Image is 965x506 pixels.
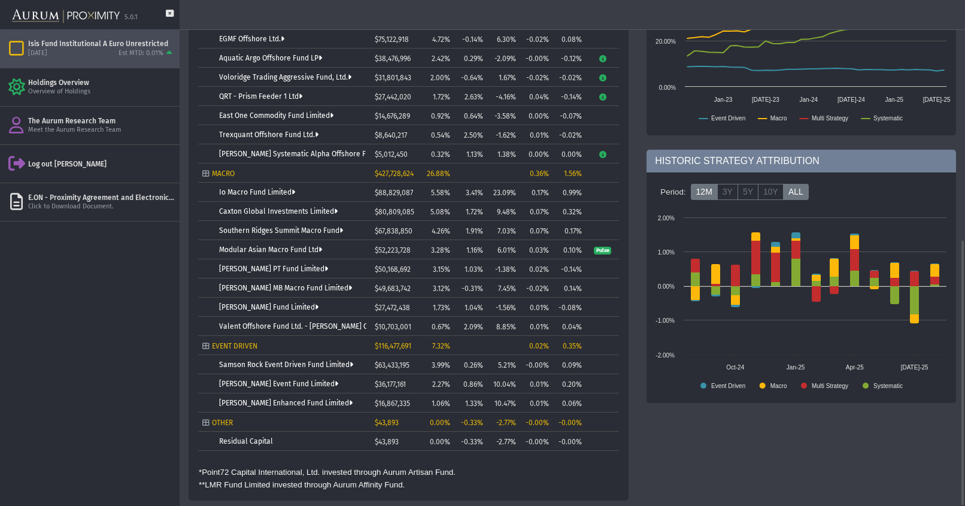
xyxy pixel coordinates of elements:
[520,298,553,317] td: 0.01%
[431,112,450,120] span: 0.92%
[28,49,47,58] div: [DATE]
[454,221,487,240] td: 1.91%
[212,342,257,350] span: EVENT DRIVEN
[491,419,516,427] div: -2.77%
[219,150,396,158] a: [PERSON_NAME] Systematic Alpha Offshore Fund Ltd.
[454,298,487,317] td: 1.04%
[487,374,520,393] td: 10.04%
[12,3,120,29] img: Aurum-Proximity%20white.svg
[553,240,586,259] td: 0.10%
[520,317,553,336] td: 0.01%
[28,78,175,87] div: Holdings Overview
[375,399,410,408] span: $16,867,335
[487,202,520,221] td: 9.48%
[375,208,414,216] span: $80,809,085
[487,29,520,49] td: 6.30%
[219,246,322,254] a: Modular Asian Macro Fund Ltd
[487,298,520,317] td: -1.56%
[28,193,175,202] div: E.ON - Proximity Agreement and Electronic Access Agreement - Signed.pdf
[553,259,586,278] td: -0.14%
[119,49,163,58] div: Est MTD: 0.01%
[432,54,450,63] span: 2.42%
[454,317,487,336] td: 2.09%
[219,399,353,407] a: [PERSON_NAME] Enhanced Fund Limited
[219,92,302,101] a: QRT - Prism Feeder 1 Ltd
[375,35,409,44] span: $75,122,918
[454,278,487,298] td: -0.31%
[454,49,487,68] td: 0.29%
[658,249,675,256] text: 1.00%
[553,106,586,125] td: -0.07%
[28,159,175,169] div: Log out [PERSON_NAME]
[487,183,520,202] td: 23.09%
[454,374,487,393] td: 0.86%
[487,393,520,413] td: 10.47%
[553,125,586,144] td: -0.02%
[375,361,409,369] span: $63,433,195
[520,221,553,240] td: 0.07%
[487,355,520,374] td: 5.21%
[28,126,175,135] div: Meet the Aurum Research Team
[553,68,586,87] td: -0.02%
[432,399,450,408] span: 1.06%
[487,432,520,451] td: -2.77%
[219,360,353,369] a: Samson Rock Event Driven Fund Limited
[553,29,586,49] td: 0.08%
[520,125,553,144] td: 0.01%
[520,183,553,202] td: 0.17%
[219,54,322,62] a: Aquatic Argo Offshore Fund LP
[487,125,520,144] td: -1.62%
[770,383,787,389] text: Macro
[487,259,520,278] td: -1.38%
[454,144,487,163] td: 1.13%
[738,184,758,201] label: 5Y
[433,93,450,101] span: 1.72%
[375,438,399,446] span: $43,893
[454,87,487,106] td: 2.63%
[219,437,273,446] a: Residual Capital
[432,342,450,350] span: 7.32%
[520,87,553,106] td: 0.04%
[432,323,450,331] span: 0.67%
[219,188,295,196] a: Io Macro Fund Limited
[901,364,928,371] text: [DATE]-25
[454,29,487,49] td: -0.14%
[375,227,412,235] span: $67,838,850
[433,265,450,274] span: 3.15%
[656,352,675,359] text: -2.00%
[656,38,676,45] text: 20.00%
[520,355,553,374] td: -0.00%
[212,419,233,427] span: OTHER
[658,215,675,222] text: 2.00%
[125,13,138,22] div: 5.0.1
[520,374,553,393] td: 0.01%
[375,284,411,293] span: $49,683,742
[375,265,411,274] span: $50,168,692
[800,96,818,103] text: Jan-24
[431,150,450,159] span: 0.32%
[198,479,456,491] td: **LMR Fund Limited invested through Aurum Affinity Fund.
[430,74,450,82] span: 2.00%
[647,150,956,172] div: HISTORIC STRATEGY ATTRIBUTION
[28,116,175,126] div: The Aurum Research Team
[752,96,779,103] text: [DATE]-23
[758,184,784,201] label: 10Y
[520,106,553,125] td: 0.00%
[487,240,520,259] td: 6.01%
[553,49,586,68] td: -0.12%
[219,131,318,139] a: Trexquant Offshore Fund Ltd.
[487,317,520,336] td: 8.85%
[219,265,328,273] a: [PERSON_NAME] PT Fund Limited
[375,380,406,389] span: $36,177,161
[219,207,338,216] a: Caxton Global Investments Limited
[711,383,745,389] text: Event Driven
[553,298,586,317] td: -0.08%
[711,115,745,122] text: Event Driven
[219,111,333,120] a: East One Commodity Fund Limited
[375,323,411,331] span: $10,703,001
[553,144,586,163] td: 0.00%
[454,393,487,413] td: 1.33%
[375,169,414,178] span: $427,728,624
[219,303,318,311] a: [PERSON_NAME] Fund Limited
[219,322,419,331] a: Valent Offshore Fund Ltd. - [PERSON_NAME] Class 2x Shares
